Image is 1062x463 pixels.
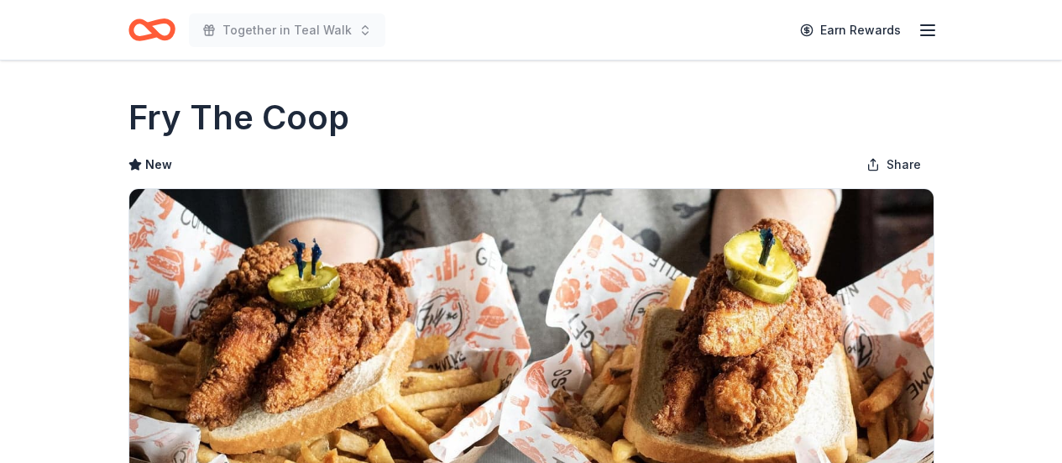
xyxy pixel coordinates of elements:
[887,155,921,175] span: Share
[853,148,934,182] button: Share
[790,15,911,45] a: Earn Rewards
[128,94,349,141] h1: Fry The Coop
[189,13,385,47] button: Together in Teal Walk
[128,10,175,50] a: Home
[222,20,352,40] span: Together in Teal Walk
[145,155,172,175] span: New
